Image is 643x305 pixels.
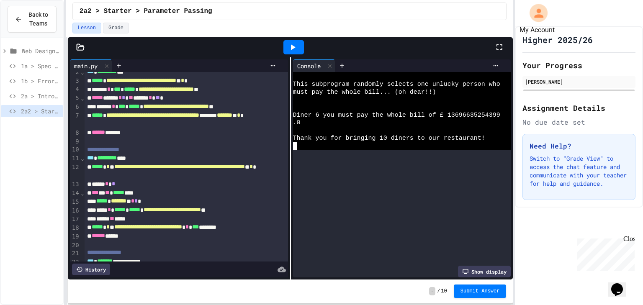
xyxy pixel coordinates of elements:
[458,266,511,277] div: Show display
[522,117,635,127] div: No due date set
[293,62,325,70] div: Console
[429,287,435,295] span: -
[70,189,80,198] div: 14
[70,77,80,86] div: 3
[103,23,129,33] button: Grade
[530,154,628,188] p: Switch to "Grade View" to access the chat feature and communicate with your teacher for help and ...
[519,1,550,24] div: My Account
[80,259,85,265] span: Fold line
[21,107,60,115] span: 2a2 > Starter > Parameter Passing
[70,154,80,163] div: 11
[522,59,635,71] h2: Your Progress
[70,233,80,241] div: 19
[293,81,500,88] span: This subprogram randomly selects one unlucky person who
[22,46,60,55] span: Web Design & Development
[72,23,101,33] button: Lesson
[574,235,635,271] iframe: chat widget
[70,207,80,215] div: 16
[522,102,635,114] h2: Assignment Details
[70,138,80,146] div: 9
[80,6,212,16] span: 2a2 > Starter > Parameter Passing
[70,249,80,258] div: 21
[70,146,80,154] div: 10
[72,264,110,275] div: History
[70,94,80,103] div: 5
[525,78,633,85] div: [PERSON_NAME]
[70,180,80,189] div: 13
[80,69,85,75] span: Fold line
[80,190,85,196] span: Fold line
[3,3,58,53] div: Chat with us now!Close
[522,34,593,46] h1: Higher 2025/26
[293,112,500,119] span: Diner 6 you must pay the whole bill of £ 13696635254399
[70,163,80,181] div: 12
[21,62,60,70] span: 1a > Spec N5 Software Assignment
[454,284,507,298] button: Submit Answer
[27,10,49,28] span: Back to Teams
[70,129,80,138] div: 8
[80,95,85,101] span: Fold line
[70,198,80,207] div: 15
[70,59,112,72] div: main.py
[460,288,500,295] span: Submit Answer
[520,25,555,35] div: My Account
[8,6,57,33] button: Back to Teams
[70,224,80,233] div: 18
[70,112,80,129] div: 7
[70,68,80,77] div: 2
[293,59,335,72] div: Console
[80,155,85,161] span: Fold line
[441,288,447,295] span: 10
[70,258,80,267] div: 22
[293,135,485,142] span: Thank you for bringing 10 diners to our restaurant!
[293,89,436,96] span: must pay the whole bill... (oh dear!!)
[608,272,635,297] iframe: chat widget
[70,103,80,112] div: 6
[21,77,60,85] span: 1b > Error Correction - N5 Spec
[70,215,80,224] div: 17
[437,288,440,295] span: /
[530,141,628,151] h3: Need Help?
[70,241,80,250] div: 20
[70,62,102,70] div: main.py
[21,92,60,100] span: 2a > Intro to Modular Programming
[70,85,80,94] div: 4
[293,119,301,127] span: .0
